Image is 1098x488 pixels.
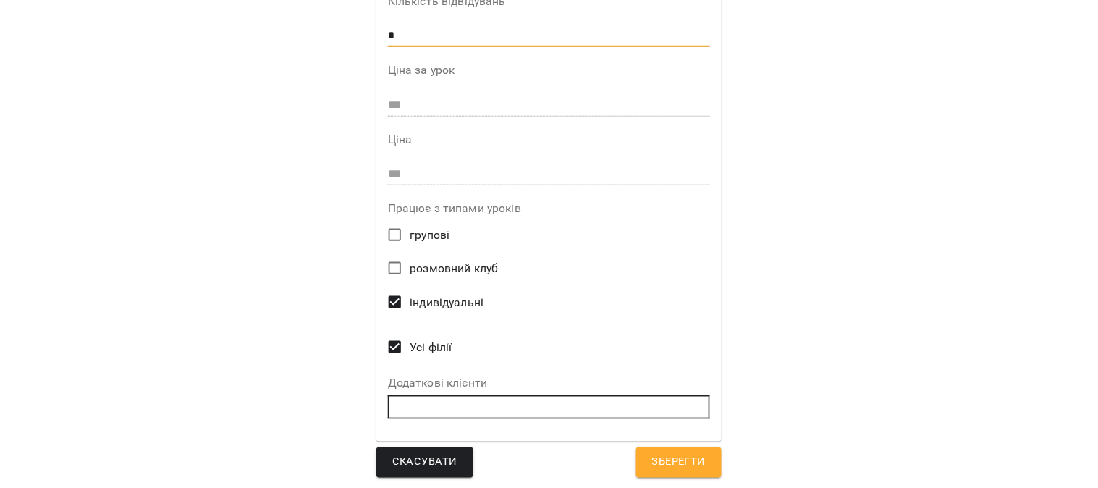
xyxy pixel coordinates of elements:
span: Зберегти [652,453,706,472]
span: Скасувати [392,453,457,472]
label: Додаткові клієнти [388,378,710,390]
button: Зберегти [636,447,722,478]
span: групові [410,227,449,244]
label: Працює з типами уроків [388,203,710,214]
span: розмовний клуб [410,260,498,277]
span: Усі філії [410,339,452,356]
button: Скасувати [376,447,473,478]
span: індивідуальні [410,294,483,311]
label: Ціна [388,134,710,146]
label: Ціна за урок [388,64,710,76]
